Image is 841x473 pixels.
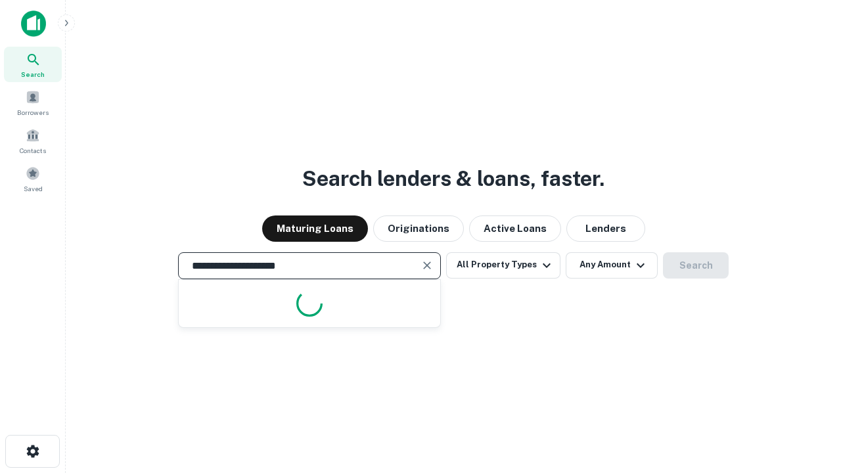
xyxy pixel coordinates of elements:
[446,252,560,279] button: All Property Types
[4,85,62,120] a: Borrowers
[418,256,436,275] button: Clear
[302,163,604,194] h3: Search lenders & loans, faster.
[4,161,62,196] a: Saved
[262,215,368,242] button: Maturing Loans
[21,69,45,79] span: Search
[373,215,464,242] button: Originations
[4,123,62,158] a: Contacts
[17,107,49,118] span: Borrowers
[775,368,841,431] iframe: Chat Widget
[24,183,43,194] span: Saved
[469,215,561,242] button: Active Loans
[20,145,46,156] span: Contacts
[566,215,645,242] button: Lenders
[566,252,658,279] button: Any Amount
[21,11,46,37] img: capitalize-icon.png
[4,47,62,82] a: Search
